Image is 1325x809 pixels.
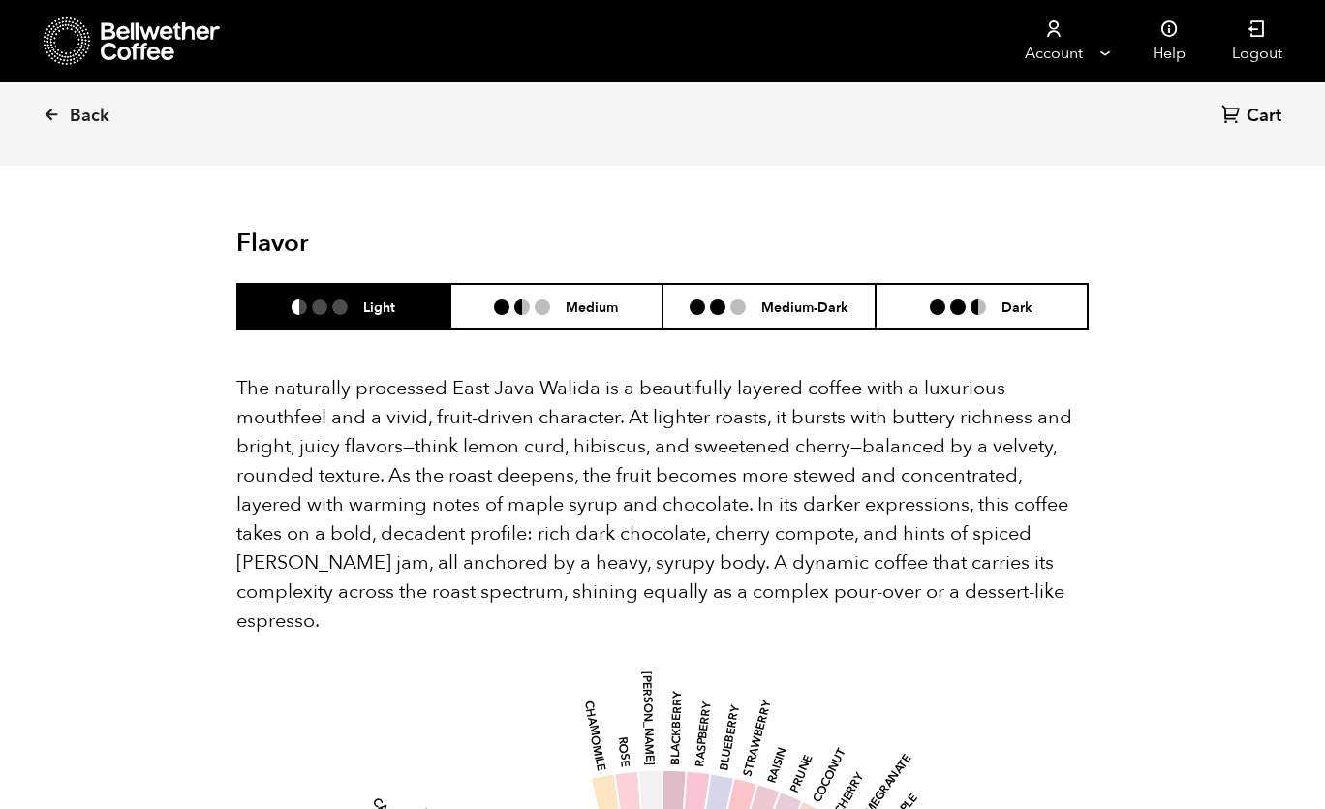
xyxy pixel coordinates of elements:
h6: Medium-Dark [761,298,848,315]
h6: Dark [1001,298,1032,315]
p: The naturally processed East Java Walida is a beautifully layered coffee with a luxurious mouthfe... [236,374,1089,636]
h2: Flavor [236,229,520,259]
span: Back [70,105,109,128]
h6: Medium [566,298,618,315]
h6: Light [363,298,395,315]
a: Cart [1221,104,1286,130]
span: Cart [1247,105,1281,128]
